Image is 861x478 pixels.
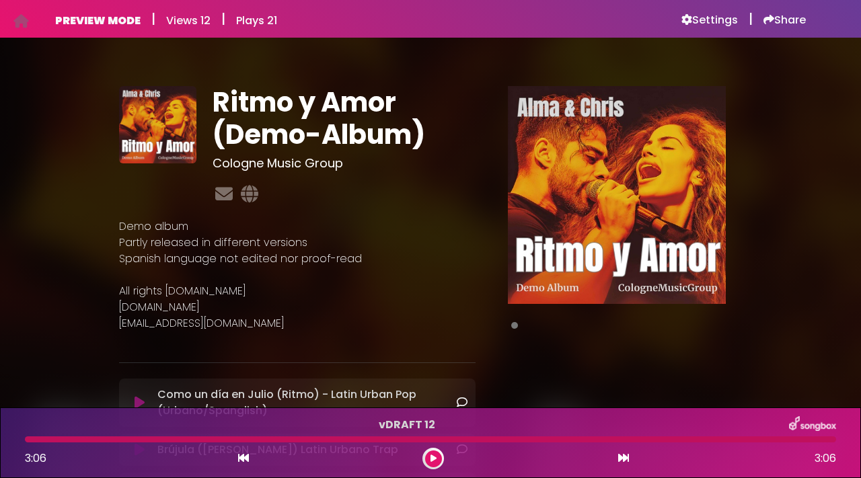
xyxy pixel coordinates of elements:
[789,416,836,434] img: songbox-logo-white.png
[236,14,277,27] h6: Plays 21
[55,14,141,27] h6: PREVIEW MODE
[119,315,476,331] p: [EMAIL_ADDRESS][DOMAIN_NAME]
[119,218,476,235] p: Demo album
[763,13,806,27] a: Share
[166,14,211,27] h6: Views 12
[815,450,836,467] span: 3:06
[749,11,753,27] h5: |
[119,235,476,251] p: Partly released in different versions
[119,283,476,299] p: All rights [DOMAIN_NAME]
[151,11,155,27] h5: |
[25,450,46,466] span: 3:06
[681,13,738,27] a: Settings
[213,156,476,171] h3: Cologne Music Group
[508,86,726,304] img: Main Media
[119,299,476,315] p: [DOMAIN_NAME]
[213,86,476,151] h1: Ritmo y Amor (Demo-Album)
[221,11,225,27] h5: |
[119,86,196,163] img: xd7ynZyMQAWXDyEuKIyG
[25,417,789,433] p: vDRAFT 12
[157,387,457,419] p: Como un día en Julio (Ritmo) - Latin Urban Pop (Urbano/Spanglish)
[119,251,476,267] p: Spanish language not edited nor proof-read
